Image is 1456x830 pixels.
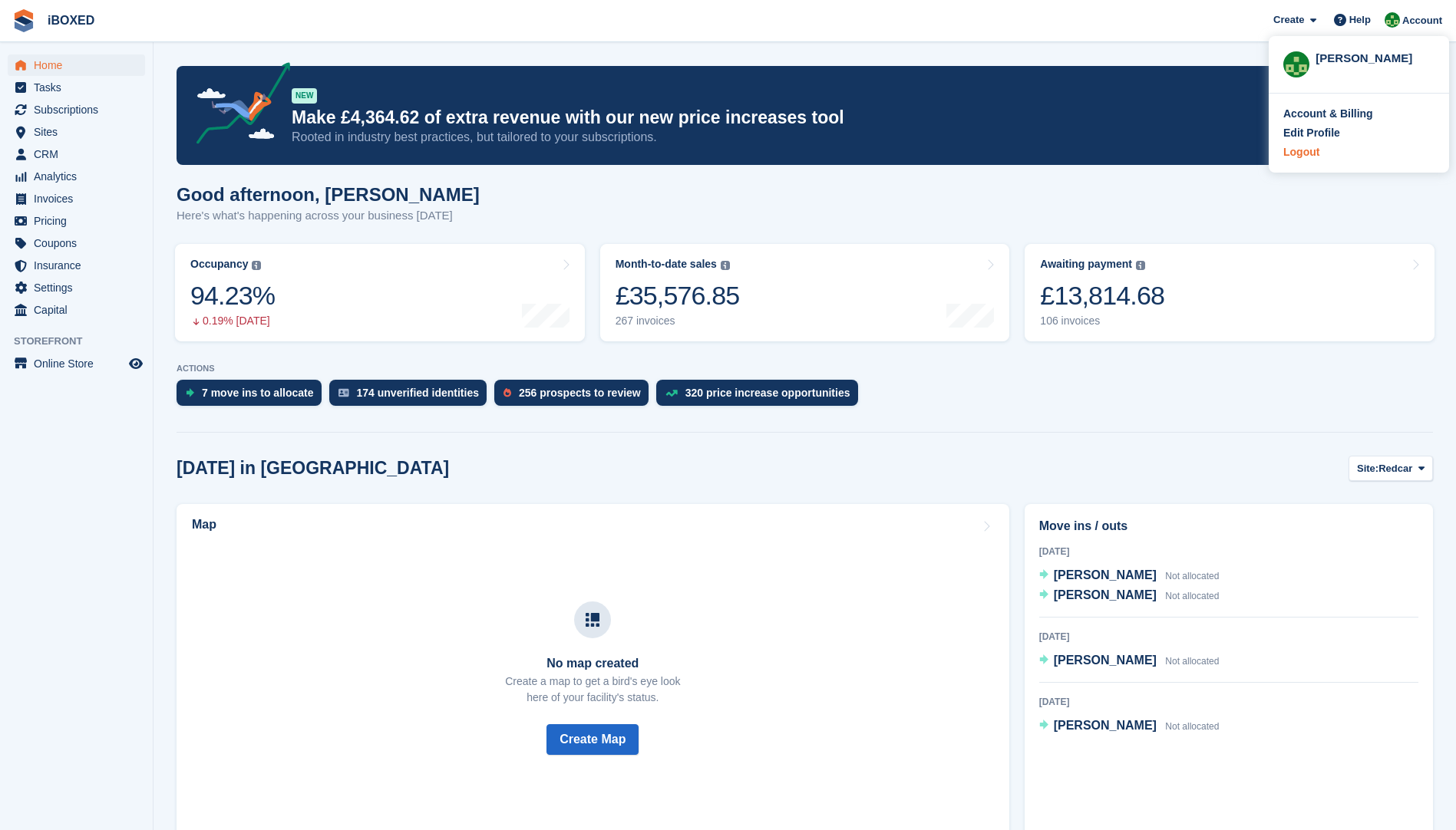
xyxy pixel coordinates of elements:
a: menu [8,255,145,276]
span: CRM [34,143,126,165]
img: stora-icon-8386f47178a22dfd0bd8f6a31ec36ba5ce8667c1dd55bd0f319d3a0aa187defe.svg [12,9,35,32]
a: menu [8,99,145,120]
a: Occupancy 94.23% 0.19% [DATE] [175,244,585,341]
a: 320 price increase opportunities [656,380,866,413]
button: Create Map [546,724,639,755]
h2: [DATE] in [GEOGRAPHIC_DATA] [177,458,449,479]
span: Not allocated [1165,721,1219,732]
a: menu [8,353,145,374]
div: £35,576.85 [616,280,740,311]
span: Home [34,54,126,76]
img: map-icn-33ee37083ee616e46c38cad1a60f524a97daa1e2b2c8c0bc3eb3415660979fc1.svg [586,613,599,627]
p: Rooted in industry best practices, but tailored to your subscriptions. [292,129,1299,146]
div: Edit Profile [1283,125,1340,141]
img: icon-info-grey-7440780725fd019a000dd9b08b2336e03edf1995a4989e88bcd33f0948082b44.svg [1136,261,1145,270]
a: menu [8,121,145,143]
span: Subscriptions [34,99,126,120]
div: Awaiting payment [1040,258,1132,271]
a: Month-to-date sales £35,576.85 267 invoices [600,244,1010,341]
a: menu [8,232,145,254]
div: £13,814.68 [1040,280,1164,311]
a: 7 move ins to allocate [177,380,329,413]
span: Insurance [34,255,126,276]
a: menu [8,143,145,165]
span: [PERSON_NAME] [1054,588,1157,601]
a: menu [8,299,145,321]
div: Month-to-date sales [616,258,717,271]
div: Logout [1283,144,1319,160]
a: iBOXED [41,8,101,33]
span: [PERSON_NAME] [1054,719,1157,732]
span: Online Store [34,353,126,374]
img: Amanda Forder [1283,51,1309,77]
p: Make £4,364.62 of extra revenue with our new price increases tool [292,107,1299,129]
div: Occupancy [190,258,248,271]
h2: Map [192,518,216,532]
div: 7 move ins to allocate [202,387,314,399]
a: 256 prospects to review [494,380,656,413]
p: ACTIONS [177,364,1433,374]
img: Amanda Forder [1385,12,1400,28]
img: price_increase_opportunities-93ffe204e8149a01c8c9dc8f82e8f89637d9d84a8eef4429ea346261dce0b2c0.svg [665,390,678,397]
div: [DATE] [1039,695,1418,709]
img: icon-info-grey-7440780725fd019a000dd9b08b2336e03edf1995a4989e88bcd33f0948082b44.svg [252,261,261,270]
span: Capital [34,299,126,321]
div: 106 invoices [1040,315,1164,328]
span: Create [1273,12,1304,28]
div: NEW [292,88,317,104]
span: Help [1349,12,1371,28]
span: Coupons [34,232,126,254]
img: move_ins_to_allocate_icon-fdf77a2bb77ea45bf5b3d319d69a93e2d87916cf1d5bf7949dd705db3b84f3ca.svg [186,388,194,397]
div: 320 price increase opportunities [685,387,850,399]
span: [PERSON_NAME] [1054,568,1157,581]
a: [PERSON_NAME] Not allocated [1039,586,1220,606]
span: Sites [34,121,126,143]
a: Account & Billing [1283,106,1435,122]
span: Invoices [34,188,126,209]
div: [DATE] [1039,545,1418,558]
a: menu [8,277,145,298]
img: icon-info-grey-7440780725fd019a000dd9b08b2336e03edf1995a4989e88bcd33f0948082b44.svg [721,261,730,270]
a: menu [8,166,145,187]
img: verify_identity-adf6edd0f0f0b5bbfe63781bf79b02c33cf7c696d77639b501bdc392416b5a36.svg [338,388,349,397]
a: Logout [1283,144,1435,160]
span: Storefront [14,334,153,349]
a: menu [8,210,145,232]
div: [DATE] [1039,630,1418,644]
span: Redcar [1378,461,1412,476]
span: Analytics [34,166,126,187]
span: Site: [1357,461,1378,476]
div: 267 invoices [616,315,740,328]
div: 174 unverified identities [357,387,480,399]
div: 94.23% [190,280,275,311]
a: Edit Profile [1283,125,1435,141]
p: Here's what's happening across your business [DATE] [177,207,480,225]
a: menu [8,54,145,76]
span: [PERSON_NAME] [1054,654,1157,667]
a: Awaiting payment £13,814.68 106 invoices [1025,244,1435,341]
a: [PERSON_NAME] Not allocated [1039,716,1220,736]
p: Create a map to get a bird's eye look here of your facility's status. [505,674,680,706]
span: Pricing [34,210,126,232]
span: Tasks [34,77,126,98]
div: [PERSON_NAME] [1316,50,1435,64]
a: menu [8,77,145,98]
a: menu [8,188,145,209]
img: price-adjustments-announcement-icon-8257ccfd72463d97f412b2fc003d46551f7dbcb40ab6d574587a9cd5c0d94... [183,62,291,150]
a: [PERSON_NAME] Not allocated [1039,651,1220,671]
span: Account [1402,13,1442,28]
a: Preview store [127,354,145,373]
div: 0.19% [DATE] [190,315,275,328]
button: Site: Redcar [1349,456,1433,481]
a: [PERSON_NAME] Not allocated [1039,566,1220,586]
a: 174 unverified identities [329,380,495,413]
span: Not allocated [1165,591,1219,601]
img: prospect-51fa495bee0391a8d652442698ab0144808aea92771e9ea1ae160a38d050c398.svg [503,388,511,397]
span: Not allocated [1165,656,1219,667]
h1: Good afternoon, [PERSON_NAME] [177,184,480,205]
div: 256 prospects to review [519,387,641,399]
h3: No map created [505,657,680,670]
span: Settings [34,277,126,298]
span: Not allocated [1165,571,1219,581]
div: Account & Billing [1283,106,1373,122]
